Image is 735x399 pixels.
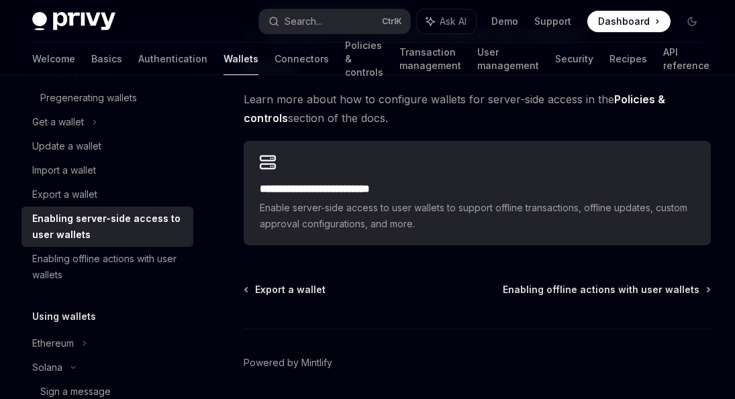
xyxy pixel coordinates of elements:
[477,43,539,75] a: User management
[503,283,709,296] a: Enabling offline actions with user wallets
[681,11,703,32] button: Toggle dark mode
[21,182,193,207] a: Export a wallet
[32,114,84,130] div: Get a wallet
[503,283,699,296] span: Enabling offline actions with user wallets
[255,283,326,296] span: Export a wallet
[555,43,593,75] a: Security
[399,43,461,75] a: Transaction management
[259,9,409,34] button: Search...CtrlK
[32,251,185,283] div: Enabling offline actions with user wallets
[21,86,193,110] a: Pregenerating wallets
[417,9,476,34] button: Ask AI
[21,158,193,182] a: Import a wallet
[440,15,467,28] span: Ask AI
[32,162,96,178] div: Import a wallet
[345,43,383,75] a: Policies & controls
[32,211,185,243] div: Enabling server-side access to user wallets
[32,359,62,376] div: Solana
[260,200,695,232] span: Enable server-side access to user wallets to support offline transactions, offline updates, custo...
[32,12,115,31] img: dark logo
[285,13,322,30] div: Search...
[598,15,650,28] span: Dashboard
[587,11,671,32] a: Dashboard
[32,186,97,203] div: Export a wallet
[491,15,518,28] a: Demo
[244,90,711,127] span: Learn more about how to configure wallets for server-side access in the section of the docs.
[91,43,122,75] a: Basics
[609,43,647,75] a: Recipes
[275,43,329,75] a: Connectors
[244,356,332,369] a: Powered by Mintlify
[534,15,571,28] a: Support
[40,90,137,106] div: Pregenerating wallets
[245,283,326,296] a: Export a wallet
[663,43,709,75] a: API reference
[32,308,96,325] h5: Using wallets
[32,335,74,351] div: Ethereum
[21,134,193,158] a: Update a wallet
[21,247,193,287] a: Enabling offline actions with user wallets
[224,43,258,75] a: Wallets
[138,43,207,75] a: Authentication
[32,43,75,75] a: Welcome
[382,16,402,27] span: Ctrl K
[21,207,193,247] a: Enabling server-side access to user wallets
[32,138,101,154] div: Update a wallet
